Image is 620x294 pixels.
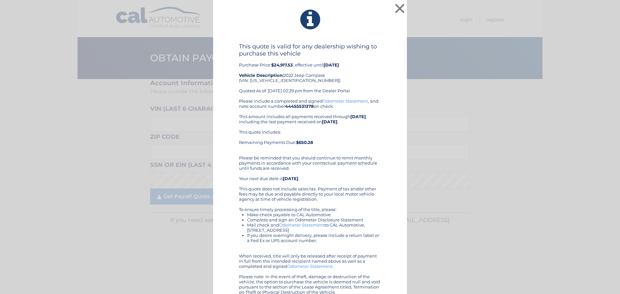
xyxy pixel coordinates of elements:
[247,212,381,217] li: Make check payable to CAL Automotive
[239,129,381,150] div: This quote includes: Remaining Payments Due:
[285,104,314,109] b: 44455531378
[322,119,337,124] b: [DATE]
[239,73,284,78] strong: Vehicle Description:
[323,98,368,104] a: Odometer Statement
[324,62,339,67] b: [DATE]
[239,43,381,98] div: Purchase Price: , effective until 2022 Jeep Compass (VIN: [US_VEHICLE_IDENTIFICATION_NUMBER]) Quo...
[247,222,381,233] li: Mail check and to CAL Automotive, [STREET_ADDRESS]
[247,217,381,222] li: Complete and sign an Odometer Disclosure Statement
[271,62,293,67] b: $24,917.53
[239,43,381,57] h4: This quote is valid for any dealership wishing to purchase this vehicle
[296,140,313,145] b: $650.28
[287,264,333,269] a: Odometer Statement
[279,222,325,228] a: Odometer Statement
[350,114,366,119] b: [DATE]
[283,176,298,181] b: [DATE]
[247,233,381,243] li: If you desire overnight delivery, please include a return label or a Fed Ex or UPS account number.
[393,2,406,15] button: ×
